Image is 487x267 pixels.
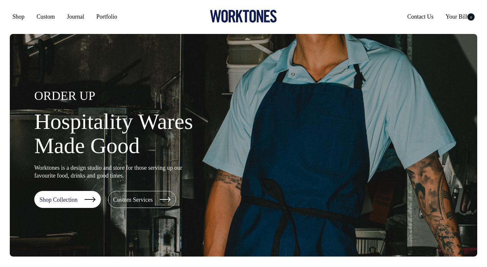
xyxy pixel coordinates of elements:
[467,13,475,21] span: 0
[34,109,243,158] h1: Hospitality Wares Made Good
[64,11,87,23] a: Journal
[10,11,27,23] a: Shop
[94,11,120,23] a: Portfolio
[443,11,477,23] a: Your Bill0
[34,11,57,23] a: Custom
[34,89,243,103] h4: ORDER UP
[34,164,183,180] p: Worktones is a design studio and store for those serving up our favourite food, drinks and good t...
[405,11,436,23] a: Contact Us
[108,191,176,208] a: Custom Services
[34,191,101,208] a: Shop Collection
